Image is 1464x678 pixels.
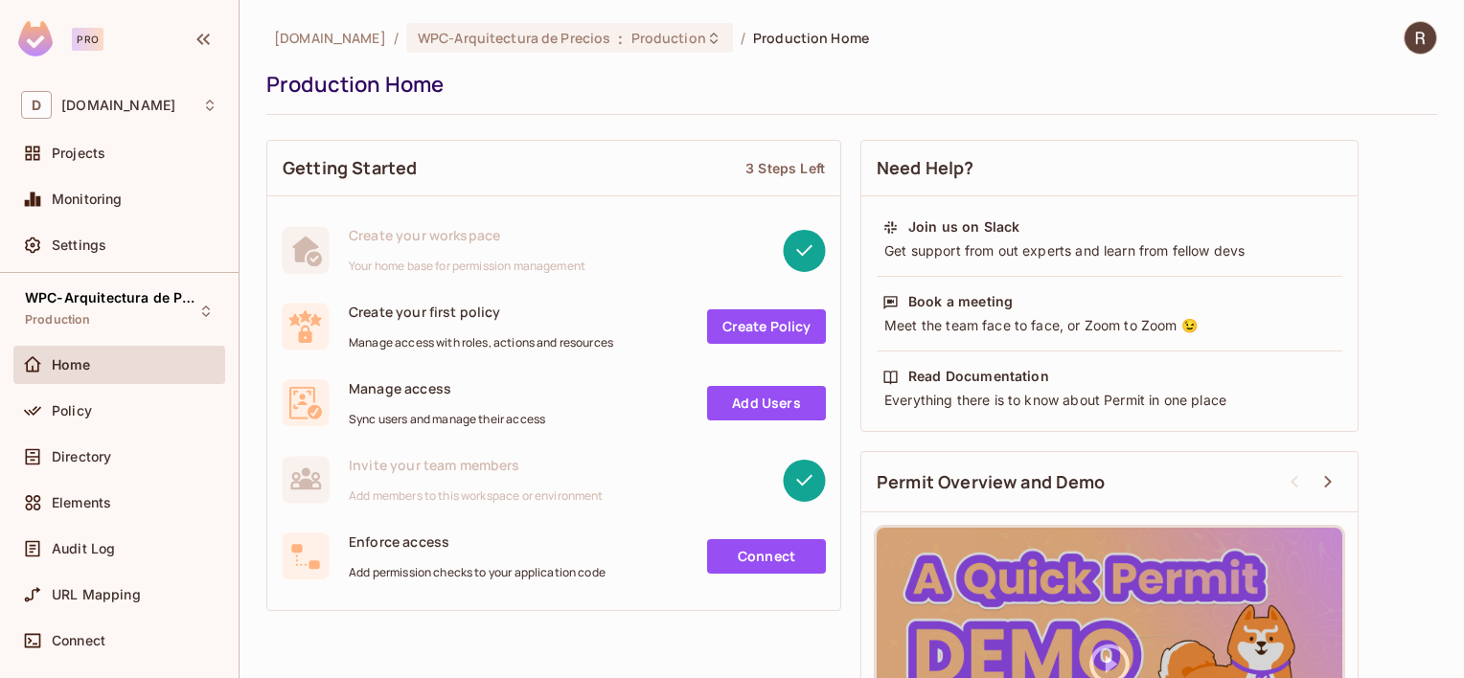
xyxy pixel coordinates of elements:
span: Add permission checks to your application code [349,565,606,580]
span: the active workspace [274,29,386,47]
div: Get support from out experts and learn from fellow devs [882,241,1337,260]
div: Pro [72,28,103,51]
span: Workspace: deacero.com [61,98,175,113]
span: D [21,91,52,119]
span: Monitoring [52,192,123,207]
span: Invite your team members [349,456,604,474]
span: Settings [52,237,106,253]
a: Add Users [707,386,826,420]
li: / [741,29,745,47]
span: Elements [52,495,111,510]
span: Manage access with roles, actions and resources [349,335,613,350]
span: URL Mapping [52,587,141,602]
div: Meet the team face to face, or Zoom to Zoom 😉 [882,316,1337,335]
div: Production Home [266,70,1428,99]
span: Manage access [349,379,545,397]
span: Home [52,357,91,373]
a: Create Policy [707,309,826,344]
span: Add members to this workspace or environment [349,488,604,504]
span: Need Help? [877,156,974,180]
span: Production [631,29,706,47]
span: Policy [52,403,92,418]
a: Connect [707,539,826,574]
span: Enforce access [349,532,606,551]
div: Everything there is to know about Permit in one place [882,391,1337,410]
span: Connect [52,633,105,648]
img: SReyMgAAAABJRU5ErkJggg== [18,21,53,56]
span: Getting Started [283,156,417,180]
span: Permit Overview and Demo [877,470,1106,494]
span: WPC-Arquitectura de Precios [25,290,197,305]
div: Read Documentation [908,367,1049,386]
span: Your home base for permission management [349,259,585,274]
span: Directory [52,449,111,464]
span: WPC-Arquitectura de Precios [418,29,611,47]
li: / [394,29,399,47]
div: 3 Steps Left [745,159,825,177]
span: Create your workspace [349,226,585,244]
span: Audit Log [52,541,115,556]
span: : [617,31,624,46]
span: Sync users and manage their access [349,412,545,427]
div: Book a meeting [908,292,1013,311]
div: Join us on Slack [908,217,1019,237]
span: Projects [52,146,105,161]
span: Create your first policy [349,303,613,321]
span: Production Home [753,29,869,47]
span: Production [25,312,91,328]
img: ROMAN VAZQUEZ MACIAS [1405,22,1436,54]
